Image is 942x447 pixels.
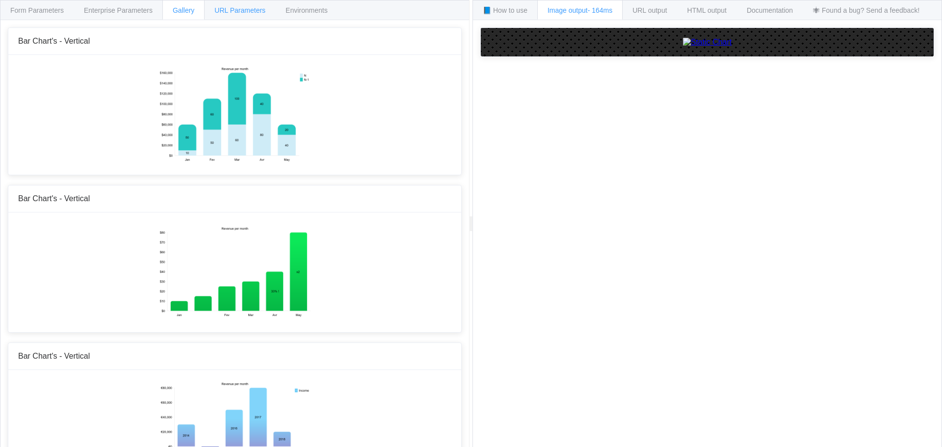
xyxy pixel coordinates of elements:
[18,352,90,360] span: Bar Chart's - Vertical
[491,38,924,47] a: Static Chart
[548,6,612,14] span: Image output
[286,6,328,14] span: Environments
[687,6,727,14] span: HTML output
[158,65,311,163] img: Static chart exemple
[747,6,793,14] span: Documentation
[214,6,265,14] span: URL Parameters
[158,222,311,320] img: Static chart exemple
[632,6,667,14] span: URL output
[18,37,90,45] span: Bar Chart's - Vertical
[483,6,527,14] span: 📘 How to use
[10,6,64,14] span: Form Parameters
[813,6,919,14] span: 🕷 Found a bug? Send a feedback!
[84,6,153,14] span: Enterprise Parameters
[173,6,194,14] span: Gallery
[18,194,90,203] span: Bar Chart's - Vertical
[588,6,613,14] span: - 164ms
[683,38,732,47] img: Static Chart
